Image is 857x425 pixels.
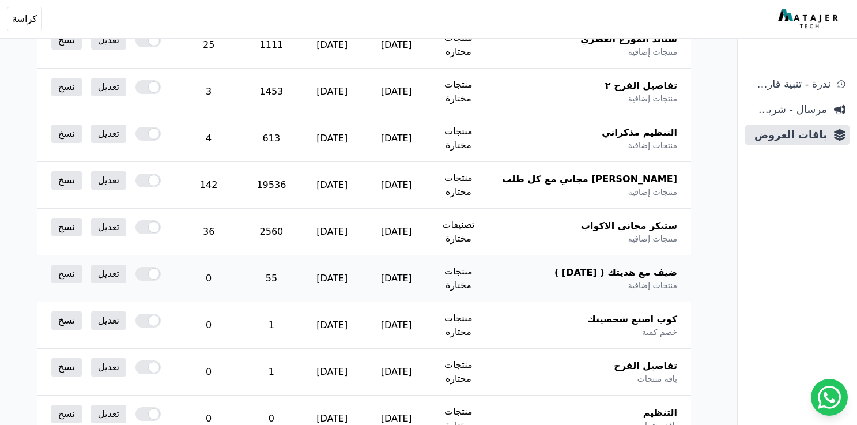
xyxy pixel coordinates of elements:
[428,302,488,349] td: منتجات مختارة
[12,12,37,26] span: كراسة
[428,162,488,209] td: منتجات مختارة
[7,7,42,31] button: كراسة
[51,171,82,190] a: نسخ
[300,162,364,209] td: [DATE]
[243,162,300,209] td: 19536
[300,255,364,302] td: [DATE]
[91,125,126,143] a: تعديل
[91,405,126,423] a: تعديل
[300,115,364,162] td: [DATE]
[364,162,428,209] td: [DATE]
[51,358,82,377] a: نسخ
[175,69,243,115] td: 3
[175,115,243,162] td: 4
[628,233,677,245] span: منتجات إضافية
[175,255,243,302] td: 0
[175,349,243,396] td: 0
[243,115,300,162] td: 613
[749,101,827,118] span: مرسال - شريط دعاية
[628,140,677,151] span: منتجات إضافية
[587,313,677,326] span: كوب اصنع شخصيتك
[91,311,126,330] a: تعديل
[605,79,677,93] span: تفاصيل الفرح ٢
[91,171,126,190] a: تعديل
[51,311,82,330] a: نسخ
[364,302,428,349] td: [DATE]
[300,302,364,349] td: [DATE]
[602,126,677,140] span: التنظيم مذكراتي
[628,280,677,291] span: منتجات إضافية
[428,255,488,302] td: منتجات مختارة
[364,255,428,302] td: [DATE]
[243,255,300,302] td: 55
[428,115,488,162] td: منتجات مختارة
[364,22,428,69] td: [DATE]
[51,31,82,50] a: نسخ
[428,22,488,69] td: منتجات مختارة
[243,349,300,396] td: 1
[91,31,126,50] a: تعديل
[243,302,300,349] td: 1
[428,209,488,255] td: تصنيفات مختارة
[614,359,677,373] span: تفاصيل الفرح
[364,69,428,115] td: [DATE]
[778,9,841,29] img: MatajerTech Logo
[749,127,827,143] span: باقات العروض
[637,373,677,385] span: باقة منتجات
[364,209,428,255] td: [DATE]
[300,69,364,115] td: [DATE]
[300,349,364,396] td: [DATE]
[175,302,243,349] td: 0
[91,78,126,96] a: تعديل
[91,218,126,236] a: تعديل
[628,186,677,198] span: منتجات إضافية
[243,69,300,115] td: 1453
[428,69,488,115] td: منتجات مختارة
[554,266,677,280] span: ضيف مع هديتك ( [DATE] )
[643,406,677,420] span: التنظيم
[364,115,428,162] td: [DATE]
[243,209,300,255] td: 2560
[628,46,677,58] span: منتجات إضافية
[364,349,428,396] td: [DATE]
[51,125,82,143] a: نسخ
[428,349,488,396] td: منتجات مختارة
[628,93,677,104] span: منتجات إضافية
[175,162,243,209] td: 142
[51,265,82,283] a: نسخ
[51,218,82,236] a: نسخ
[502,172,677,186] span: [PERSON_NAME] مجاني مع كل طلب
[91,265,126,283] a: تعديل
[243,22,300,69] td: 1111
[175,209,243,255] td: 36
[642,326,677,338] span: خصم كمية
[580,32,677,46] span: ستاند الموزع العطري
[300,209,364,255] td: [DATE]
[581,219,677,233] span: ستيكر مجاني الاكواب
[91,358,126,377] a: تعديل
[51,78,82,96] a: نسخ
[749,76,830,92] span: ندرة - تنبية قارب علي النفاذ
[51,405,82,423] a: نسخ
[175,22,243,69] td: 25
[300,22,364,69] td: [DATE]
